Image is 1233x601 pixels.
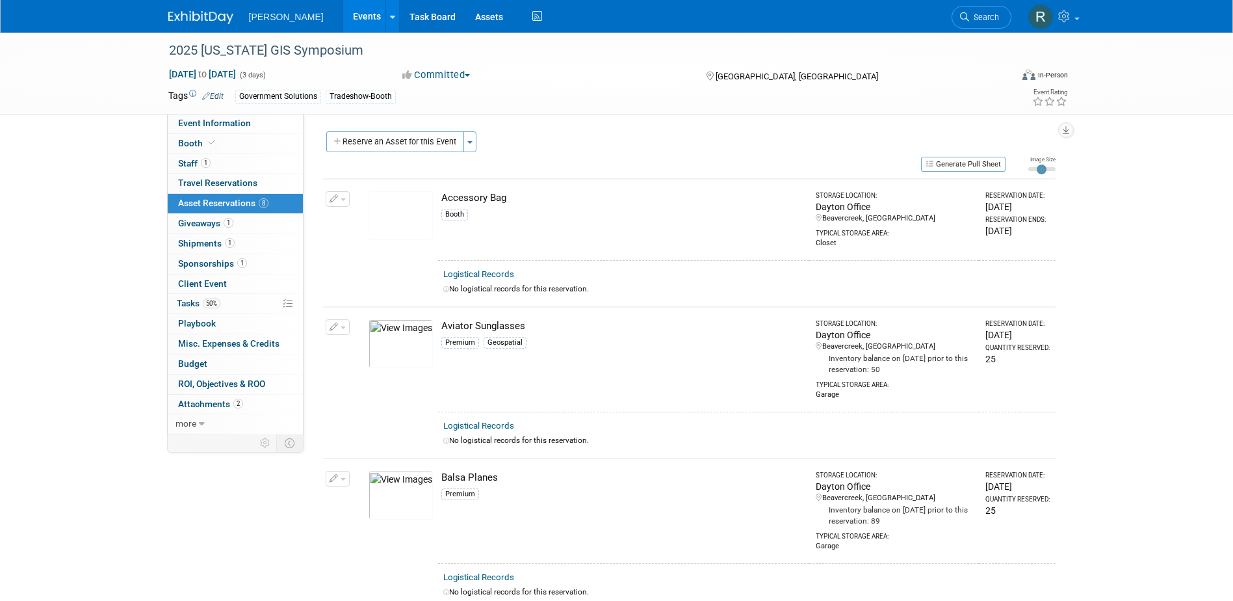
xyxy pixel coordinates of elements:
div: Storage Location: [816,471,974,480]
div: No logistical records for this reservation. [443,435,1050,446]
img: ExhibitDay [168,11,233,24]
div: Image Size [1028,155,1056,163]
div: Typical Storage Area: [816,527,974,541]
span: Search [969,12,999,22]
a: Misc. Expenses & Credits [168,334,303,354]
td: Tags [168,89,224,104]
span: [DATE] [DATE] [168,68,237,80]
a: ROI, Objectives & ROO [168,375,303,394]
div: Beavercreek, [GEOGRAPHIC_DATA] [816,213,974,224]
div: Premium [441,337,479,349]
img: View Images [369,319,433,368]
span: to [196,69,209,79]
a: Logistical Records [443,572,514,582]
a: Staff1 [168,154,303,174]
div: Government Solutions [235,90,321,103]
img: Format-Inperson.png [1022,70,1035,80]
span: Giveaways [178,218,233,228]
button: Generate Pull Sheet [921,157,1006,172]
a: Sponsorships1 [168,254,303,274]
a: Travel Reservations [168,174,303,193]
div: In-Person [1037,70,1068,80]
div: 25 [985,504,1050,517]
img: Rebecca Deis [1028,5,1053,29]
div: Inventory balance on [DATE] prior to this reservation: 50 [816,352,974,375]
div: Quantity Reserved: [985,343,1050,353]
a: Client Event [168,274,303,294]
span: Attachments [178,399,243,409]
a: Tasks50% [168,294,303,314]
div: Event Format [935,68,1069,87]
span: Playbook [178,318,216,328]
a: Budget [168,354,303,374]
span: 2 [233,399,243,408]
span: Client Event [178,278,227,289]
div: Geospatial [484,337,526,349]
div: Typical Storage Area: [816,375,974,390]
div: Reservation Ends: [985,215,1050,224]
a: more [168,414,303,434]
span: [GEOGRAPHIC_DATA], [GEOGRAPHIC_DATA] [716,72,878,81]
div: Booth [441,209,468,220]
span: (3 days) [239,71,266,79]
a: Edit [202,92,224,101]
div: Closet [816,238,974,248]
div: Reservation Date: [985,471,1050,480]
a: Asset Reservations8 [168,194,303,213]
div: Garage [816,541,974,552]
div: 25 [985,353,1050,366]
div: No logistical records for this reservation. [443,587,1050,598]
a: Attachments2 [168,395,303,414]
span: Sponsorships [178,258,247,269]
div: Premium [441,488,479,500]
div: 2025 [US_STATE] GIS Symposium [164,39,992,62]
span: 1 [237,258,247,268]
div: Dayton Office [816,328,974,341]
a: Booth [168,134,303,154]
span: Tasks [177,298,220,308]
span: Budget [178,358,207,369]
span: Misc. Expenses & Credits [178,338,279,349]
div: Typical Storage Area: [816,224,974,238]
div: No logistical records for this reservation. [443,284,1050,295]
div: Balsa Planes [441,471,804,485]
button: Reserve an Asset for this Event [326,131,464,152]
a: Giveaways1 [168,214,303,234]
div: Garage [816,390,974,400]
div: [DATE] [985,328,1050,341]
div: [DATE] [985,200,1050,213]
div: Storage Location: [816,319,974,328]
div: [DATE] [985,224,1050,237]
span: 1 [225,238,235,248]
button: Committed [398,68,475,82]
div: Reservation Date: [985,319,1050,328]
div: Storage Location: [816,191,974,200]
div: Dayton Office [816,200,974,213]
span: Staff [178,158,211,168]
span: more [175,418,196,429]
i: Booth reservation complete [209,139,215,146]
span: 8 [259,198,268,208]
div: Tradeshow-Booth [326,90,396,103]
a: Logistical Records [443,421,514,431]
div: Event Rating [1032,89,1067,96]
span: Travel Reservations [178,178,257,188]
img: View Images [369,471,433,520]
a: Shipments1 [168,234,303,254]
span: ROI, Objectives & ROO [178,379,265,389]
td: Toggle Event Tabs [276,434,303,451]
div: Aviator Sunglasses [441,319,804,333]
span: 1 [201,158,211,168]
span: Shipments [178,238,235,248]
a: Logistical Records [443,269,514,279]
div: [DATE] [985,480,1050,493]
div: Inventory balance on [DATE] prior to this reservation: 89 [816,503,974,527]
span: Asset Reservations [178,198,268,208]
td: Personalize Event Tab Strip [254,434,277,451]
a: Event Information [168,114,303,133]
div: Accessory Bag [441,191,804,205]
div: Reservation Date: [985,191,1050,200]
div: Beavercreek, [GEOGRAPHIC_DATA] [816,493,974,503]
span: [PERSON_NAME] [249,12,324,22]
span: Event Information [178,118,251,128]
